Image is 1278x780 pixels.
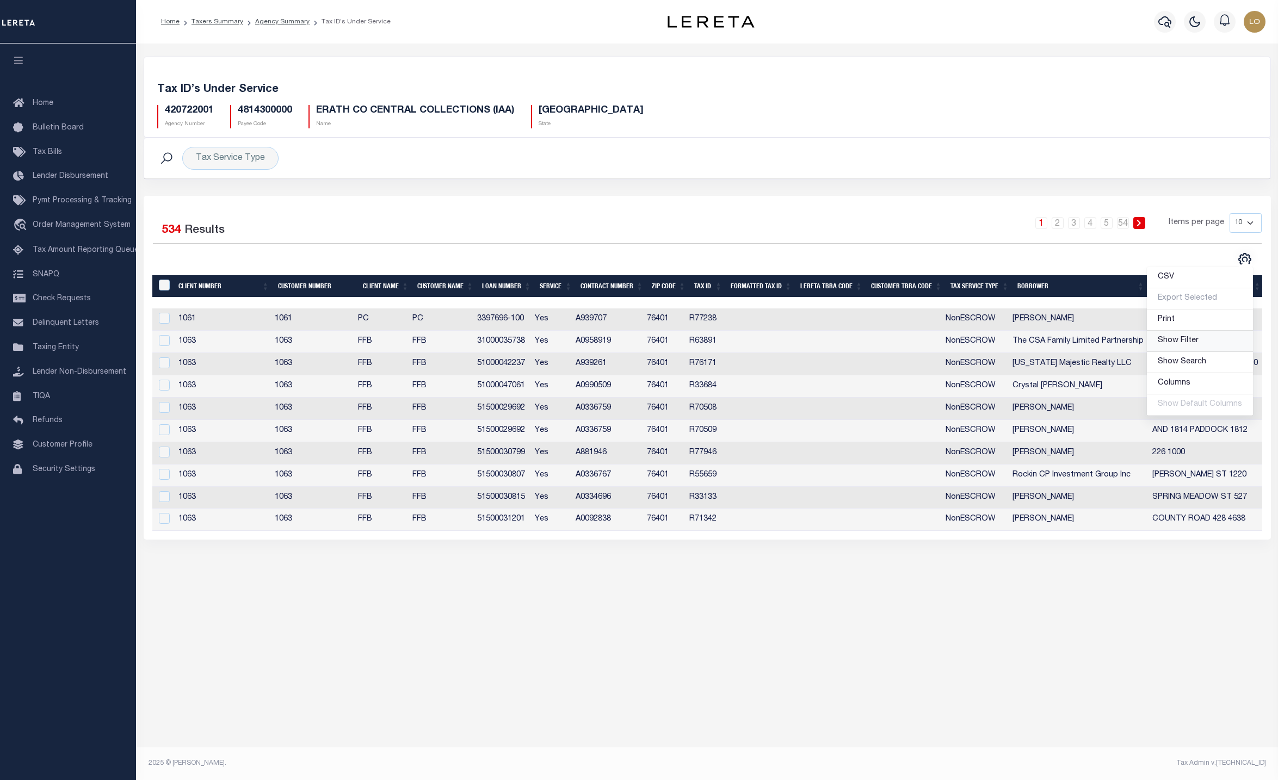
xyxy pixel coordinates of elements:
[1008,487,1148,509] td: [PERSON_NAME]
[1148,465,1265,487] td: [PERSON_NAME] ST 1220
[530,353,571,375] td: Yes
[316,120,515,128] p: Name
[530,331,571,353] td: Yes
[33,417,63,424] span: Refunds
[643,353,685,375] td: 76401
[867,275,946,298] th: Customer TBRA Code: activate to sort column ascending
[473,442,530,465] td: 51500030799
[174,275,273,298] th: Client Number: activate to sort column ascending
[668,16,755,28] img: logo-dark.svg
[1008,509,1148,531] td: [PERSON_NAME]
[408,420,473,442] td: FFB
[473,487,530,509] td: 51500030815
[1008,465,1148,487] td: Rockin CP Investment Group Inc
[174,487,270,509] td: 1063
[1008,442,1148,465] td: [PERSON_NAME]
[473,465,530,487] td: 51500030807
[1052,217,1064,229] a: 2
[1148,442,1265,465] td: 226 1000
[571,487,643,509] td: A0334696
[1008,375,1148,398] td: Crystal [PERSON_NAME]
[192,18,243,25] a: Taxers Summary
[941,308,1008,331] td: NonESCROW
[354,353,408,375] td: FFB
[941,465,1008,487] td: NonESCROW
[685,487,721,509] td: R33133
[530,465,571,487] td: Yes
[354,308,408,331] td: PC
[408,442,473,465] td: FFB
[182,147,279,170] div: Tax Service Type
[408,375,473,398] td: FFB
[1008,308,1148,331] td: [PERSON_NAME]
[643,331,685,353] td: 76401
[685,509,721,531] td: R71342
[571,353,643,375] td: A939261
[571,465,643,487] td: A0336767
[33,295,91,302] span: Check Requests
[941,487,1008,509] td: NonESCROW
[413,275,478,298] th: Customer Name: activate to sort column ascending
[1035,217,1047,229] a: 1
[685,465,721,487] td: R55659
[473,509,530,531] td: 51500031201
[1158,273,1174,281] span: CSV
[270,420,354,442] td: 1063
[408,331,473,353] td: FFB
[1147,352,1253,373] a: Show Search
[726,275,796,298] th: Formatted Tax ID: activate to sort column ascending
[274,275,359,298] th: Customer Number
[1101,217,1113,229] a: 5
[33,270,59,278] span: SNAPQ
[643,420,685,442] td: 76401
[530,487,571,509] td: Yes
[316,105,515,117] h5: ERATH CO CENTRAL COLLECTIONS (IAA)
[473,398,530,420] td: 51500029692
[270,398,354,420] td: 1063
[1084,217,1096,229] a: 4
[1068,217,1080,229] a: 3
[1158,315,1175,323] span: Print
[1008,331,1148,353] td: The CSA Family Limited Partnership
[539,120,644,128] p: State
[270,331,354,353] td: 1063
[685,308,721,331] td: R77238
[161,18,180,25] a: Home
[33,466,95,473] span: Security Settings
[270,353,354,375] td: 1063
[530,420,571,442] td: Yes
[165,105,214,117] h5: 420722001
[408,353,473,375] td: FFB
[33,344,79,351] span: Taxing Entity
[643,509,685,531] td: 76401
[539,105,644,117] h5: [GEOGRAPHIC_DATA]
[571,509,643,531] td: A0092838
[941,331,1008,353] td: NonESCROW
[33,221,131,229] span: Order Management System
[941,398,1008,420] td: NonESCROW
[157,83,1257,96] h5: Tax ID’s Under Service
[270,375,354,398] td: 1063
[1008,398,1148,420] td: [PERSON_NAME]
[152,275,175,298] th: &nbsp;
[354,509,408,531] td: FFB
[1158,358,1206,366] span: Show Search
[647,275,690,298] th: Zip Code: activate to sort column ascending
[941,420,1008,442] td: NonESCROW
[238,120,292,128] p: Payee Code
[1148,487,1265,509] td: SPRING MEADOW ST 527
[174,375,270,398] td: 1063
[685,375,721,398] td: R33684
[165,120,214,128] p: Agency Number
[941,442,1008,465] td: NonESCROW
[473,353,530,375] td: 51000042237
[359,275,413,298] th: Client Name: activate to sort column ascending
[33,246,139,254] span: Tax Amount Reporting Queue
[530,442,571,465] td: Yes
[685,420,721,442] td: R70509
[408,398,473,420] td: FFB
[408,308,473,331] td: PC
[1147,309,1253,331] a: Print
[270,465,354,487] td: 1063
[1148,509,1265,531] td: COUNTY ROAD 428 4638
